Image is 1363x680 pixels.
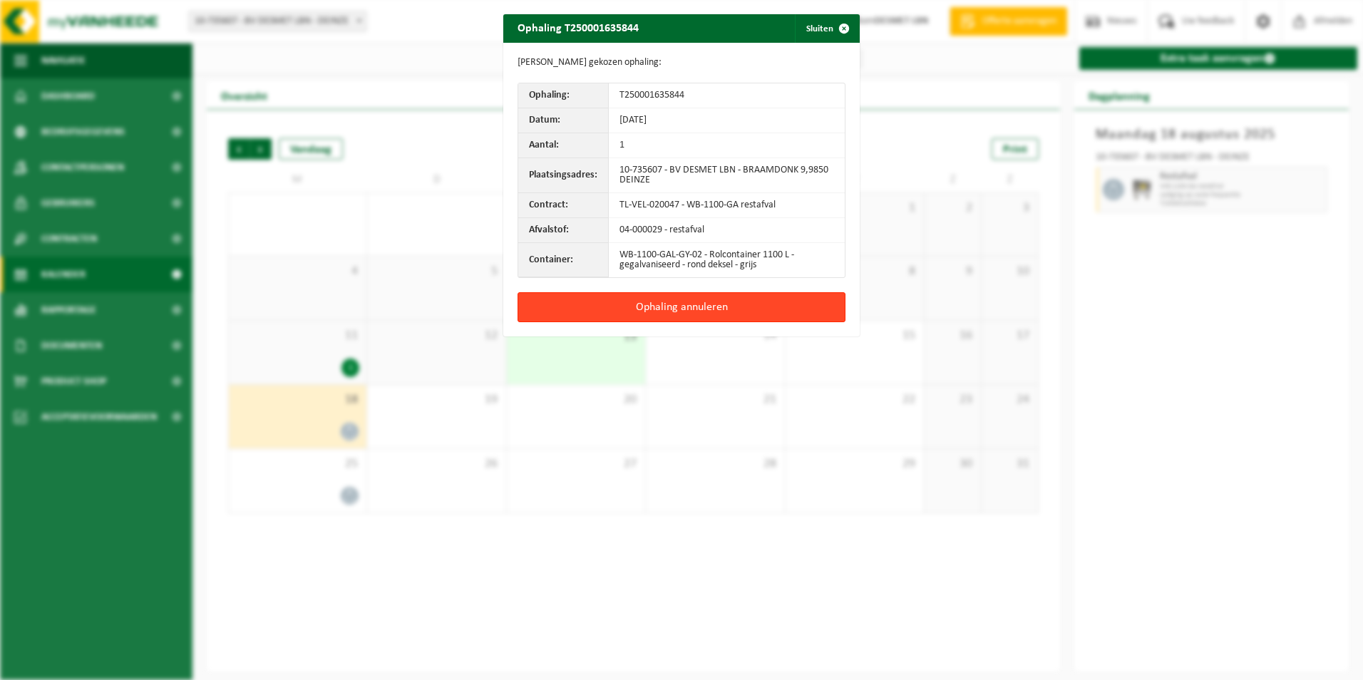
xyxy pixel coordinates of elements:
td: 1 [609,133,845,158]
th: Contract: [518,193,609,218]
th: Ophaling: [518,83,609,108]
td: [DATE] [609,108,845,133]
td: WB-1100-GAL-GY-02 - Rolcontainer 1100 L - gegalvaniseerd - rond deksel - grijs [609,243,845,277]
th: Plaatsingsadres: [518,158,609,193]
p: [PERSON_NAME] gekozen ophaling: [518,57,845,68]
td: TL-VEL-020047 - WB-1100-GA restafval [609,193,845,218]
td: 04-000029 - restafval [609,218,845,243]
h2: Ophaling T250001635844 [503,14,653,41]
th: Container: [518,243,609,277]
button: Ophaling annuleren [518,292,845,322]
td: 10-735607 - BV DESMET LBN - BRAAMDONK 9,9850 DEINZE [609,158,845,193]
td: T250001635844 [609,83,845,108]
th: Aantal: [518,133,609,158]
th: Datum: [518,108,609,133]
button: Sluiten [795,14,858,43]
th: Afvalstof: [518,218,609,243]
